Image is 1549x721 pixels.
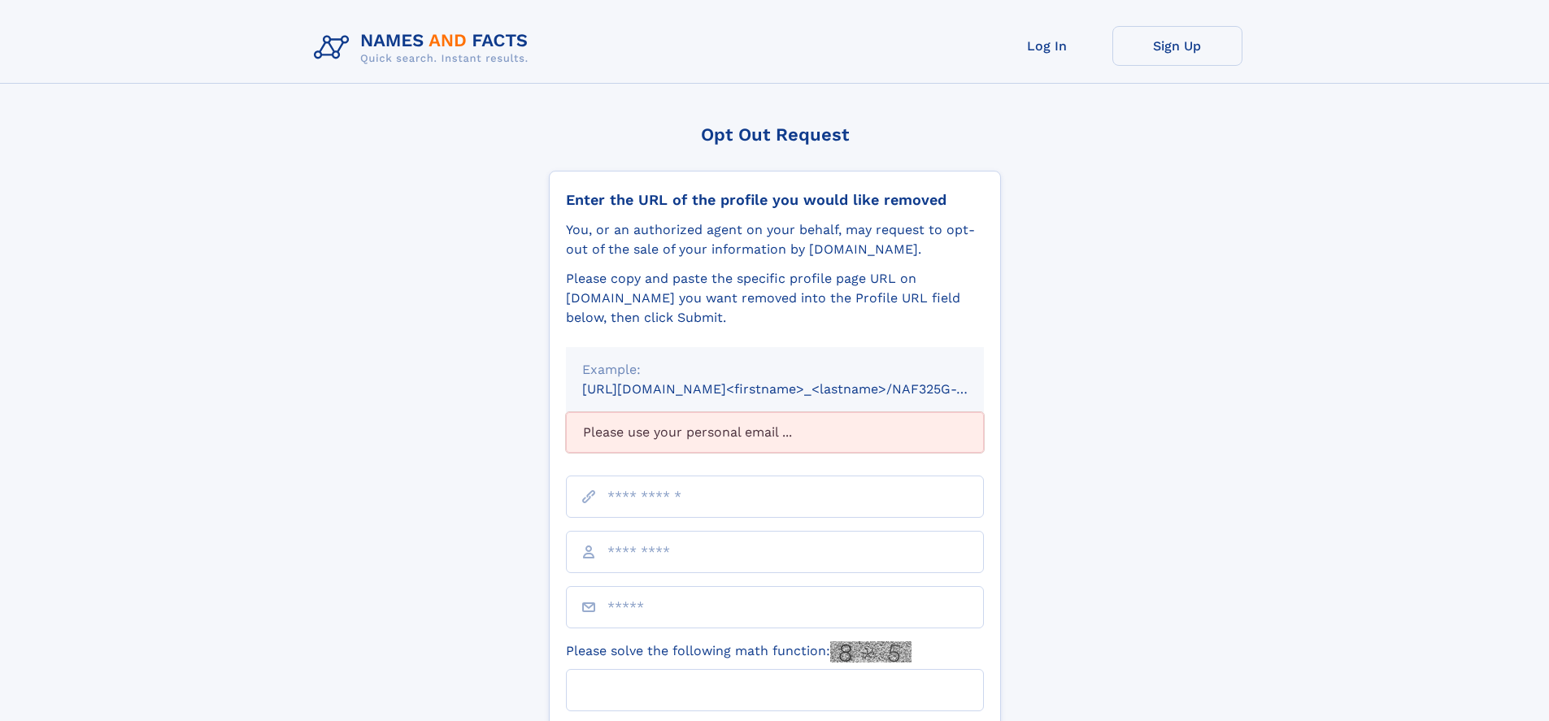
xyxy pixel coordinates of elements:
div: Enter the URL of the profile you would like removed [566,191,984,209]
a: Log In [982,26,1112,66]
div: Example: [582,360,968,380]
div: Opt Out Request [549,124,1001,145]
small: [URL][DOMAIN_NAME]<firstname>_<lastname>/NAF325G-xxxxxxxx [582,381,1015,397]
img: Logo Names and Facts [307,26,542,70]
a: Sign Up [1112,26,1242,66]
label: Please solve the following math function: [566,641,912,662]
div: Please copy and paste the specific profile page URL on [DOMAIN_NAME] you want removed into the Pr... [566,269,984,328]
div: Please use your personal email ... [566,412,984,453]
div: You, or an authorized agent on your behalf, may request to opt-out of the sale of your informatio... [566,220,984,259]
